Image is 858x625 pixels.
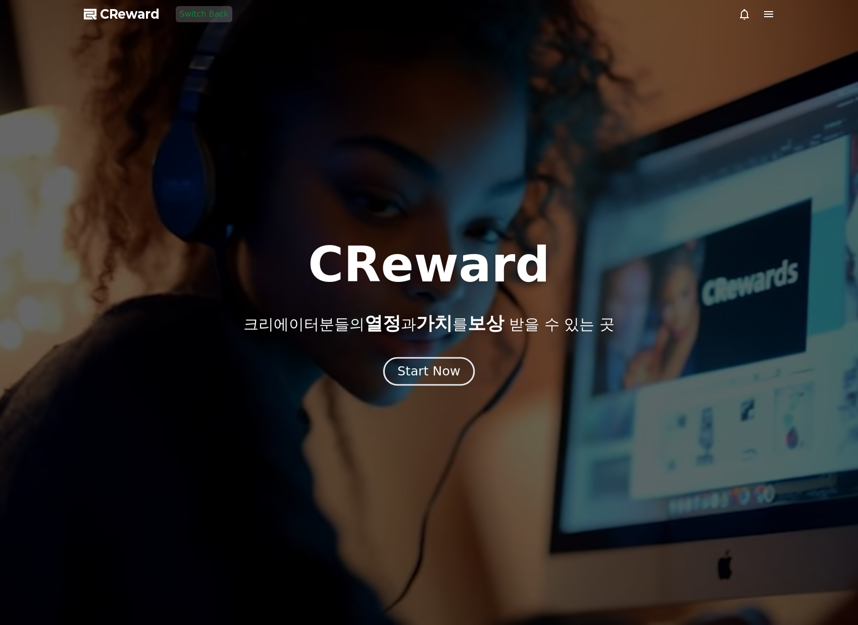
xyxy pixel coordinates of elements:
div: Start Now [397,363,460,380]
a: CReward [84,6,160,22]
span: 가치 [416,313,452,333]
a: Start Now [385,368,473,377]
p: 크리에이터분들의 과 를 받을 수 있는 곳 [243,313,614,333]
span: CReward [100,6,160,22]
h1: CReward [308,241,550,289]
button: Start Now [383,357,475,386]
button: Switch Back [176,6,233,22]
span: 보상 [468,313,504,333]
span: 열정 [365,313,401,333]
